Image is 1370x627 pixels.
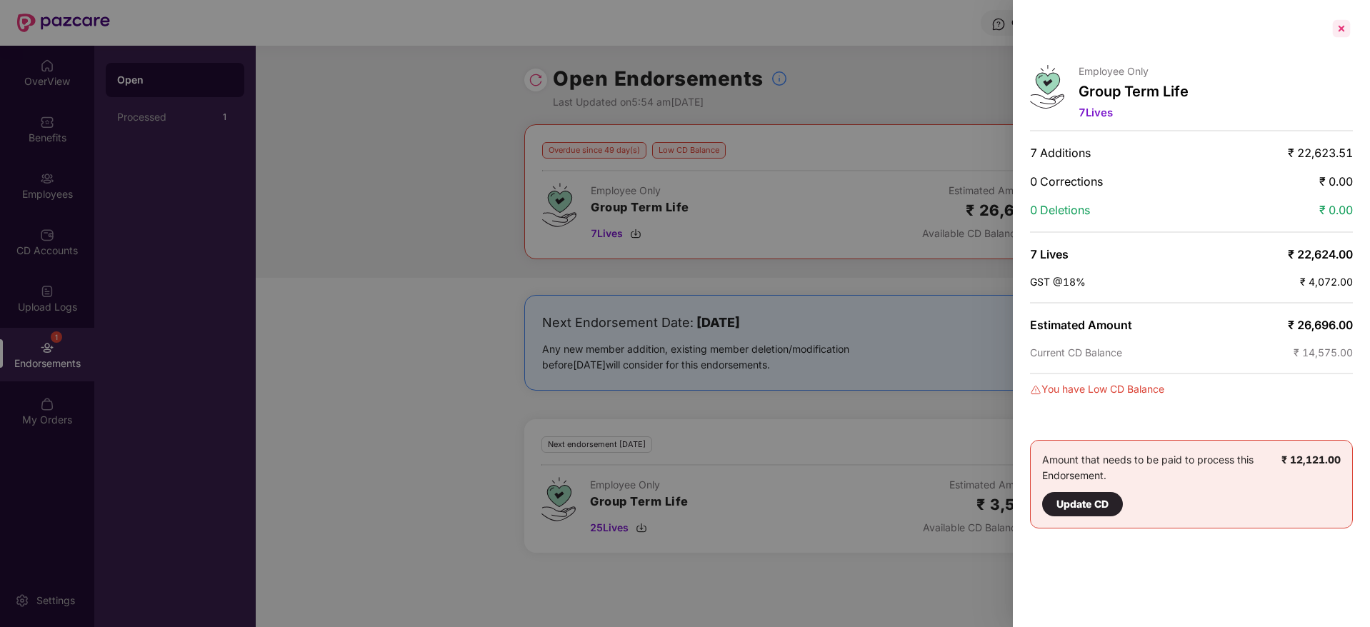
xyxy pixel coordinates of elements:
span: 7 Additions [1030,146,1091,160]
span: ₹ 14,575.00 [1294,346,1353,358]
span: ₹ 0.00 [1319,203,1353,217]
span: GST @18% [1030,276,1086,288]
span: Current CD Balance [1030,346,1122,358]
b: ₹ 12,121.00 [1281,453,1341,466]
img: svg+xml;base64,PHN2ZyBpZD0iRGFuZ2VyLTMyeDMyIiB4bWxucz0iaHR0cDovL3d3dy53My5vcmcvMjAwMC9zdmciIHdpZH... [1030,384,1041,396]
p: Employee Only [1079,65,1189,77]
div: Amount that needs to be paid to process this Endorsement. [1042,452,1281,516]
div: You have Low CD Balance [1030,381,1353,397]
span: 0 Deletions [1030,203,1090,217]
span: ₹ 4,072.00 [1300,276,1353,288]
span: Estimated Amount [1030,318,1132,332]
span: ₹ 26,696.00 [1288,318,1353,332]
span: 0 Corrections [1030,174,1103,189]
span: 7 Lives [1079,106,1113,119]
img: svg+xml;base64,PHN2ZyB4bWxucz0iaHR0cDovL3d3dy53My5vcmcvMjAwMC9zdmciIHdpZHRoPSI0Ny43MTQiIGhlaWdodD... [1030,65,1064,109]
span: ₹ 22,624.00 [1288,247,1353,261]
div: Update CD [1056,496,1109,512]
span: 7 Lives [1030,247,1069,261]
p: Group Term Life [1079,83,1189,100]
span: ₹ 22,623.51 [1288,146,1353,160]
span: ₹ 0.00 [1319,174,1353,189]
